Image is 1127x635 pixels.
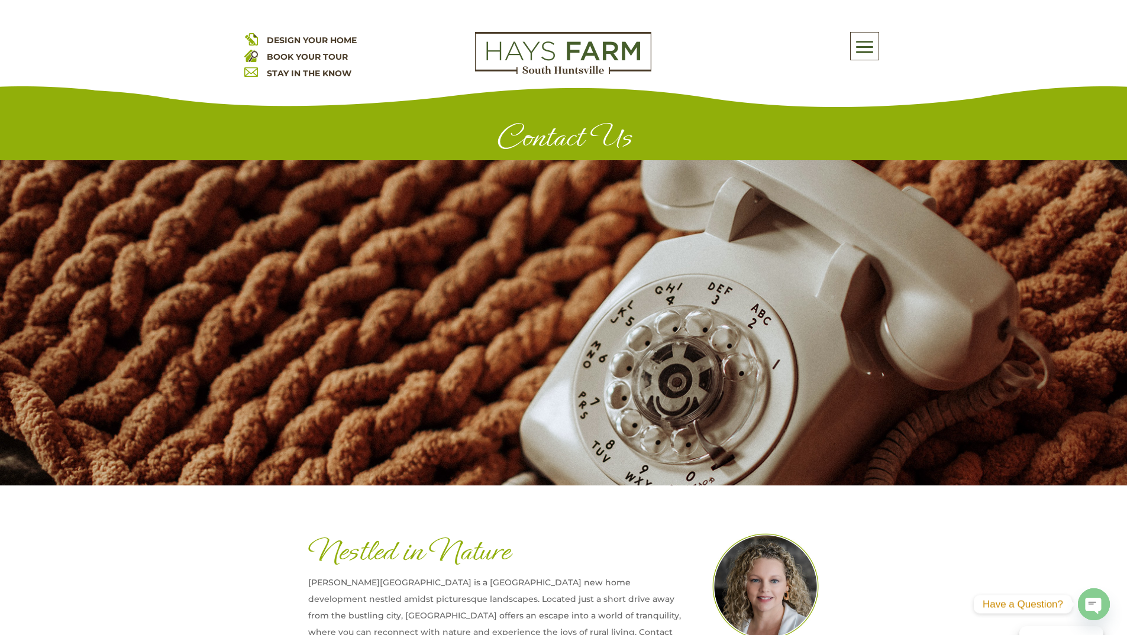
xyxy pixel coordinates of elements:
h1: Nestled in Nature [308,533,684,574]
h1: Contact Us [244,119,883,160]
img: book your home tour [244,48,258,62]
a: hays farm homes huntsville development [475,66,651,77]
a: STAY IN THE KNOW [267,68,351,79]
a: BOOK YOUR TOUR [267,51,348,62]
img: Logo [475,32,651,74]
